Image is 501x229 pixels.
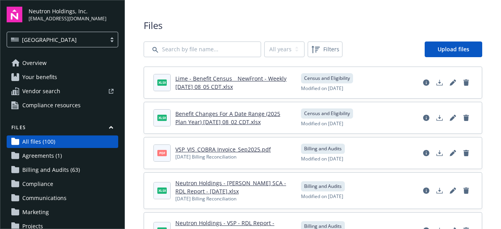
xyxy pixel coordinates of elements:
[447,112,459,124] a: Edit document
[157,79,167,85] span: xlsx
[420,147,433,159] a: View file details
[22,85,60,97] span: Vendor search
[304,75,350,82] span: Census and Eligibility
[7,164,118,176] a: Billing and Audits (63)
[175,146,271,153] a: VSP_VIS_COBRA Invoice_Sep2025.pdf
[7,206,118,218] a: Marketing
[447,76,459,89] a: Edit document
[308,41,342,57] button: Filters
[22,164,80,176] span: Billing and Audits (63)
[22,206,49,218] span: Marketing
[309,43,341,56] span: Filters
[301,120,343,127] span: Modified on [DATE]
[447,147,459,159] a: Edit document
[175,179,286,195] a: Neutron Holdings - [PERSON_NAME] SCA - RDL Report - [DATE].xlsx
[7,71,118,83] a: Your benefits
[7,135,118,148] a: All files (100)
[304,183,342,190] span: Billing and Audits
[22,150,62,162] span: Agreements (1)
[304,145,342,152] span: Billing and Audits
[460,76,472,89] a: Delete document
[22,135,55,148] span: All files (100)
[433,147,446,159] a: Download document
[7,178,118,190] a: Compliance
[420,112,433,124] a: View file details
[29,7,118,22] button: Neutron Holdings, Inc.[EMAIL_ADDRESS][DOMAIN_NAME]
[29,15,106,22] span: [EMAIL_ADDRESS][DOMAIN_NAME]
[460,184,472,197] a: Delete document
[157,115,167,121] span: xlsx
[433,184,446,197] a: Download document
[157,150,167,156] span: pdf
[460,112,472,124] a: Delete document
[144,19,482,32] span: Files
[7,124,118,134] button: Files
[460,147,472,159] a: Delete document
[175,195,292,202] div: [DATE] Billing Reconciliation
[22,192,67,204] span: Communications
[11,36,102,44] span: [GEOGRAPHIC_DATA]
[7,57,118,69] a: Overview
[175,75,287,90] a: Lime - Benefit Census _ NewFront - Weekly [DATE] 08_05 CDT.xlsx
[22,36,77,44] span: [GEOGRAPHIC_DATA]
[301,193,343,200] span: Modified on [DATE]
[7,99,118,112] a: Compliance resources
[22,99,81,112] span: Compliance resources
[29,7,106,15] span: Neutron Holdings, Inc.
[420,76,433,89] a: View file details
[447,184,459,197] a: Edit document
[157,188,167,193] span: xlsx
[7,85,118,97] a: Vendor search
[438,45,469,53] span: Upload files
[304,110,350,117] span: Census and Eligibility
[425,41,482,57] a: Upload files
[433,112,446,124] a: Download document
[22,178,53,190] span: Compliance
[175,153,271,160] div: [DATE] Billing Reconciliation
[22,71,57,83] span: Your benefits
[301,155,343,162] span: Modified on [DATE]
[7,7,22,22] img: navigator-logo.svg
[301,85,343,92] span: Modified on [DATE]
[144,41,261,57] input: Search by file name...
[175,110,280,126] a: Benefit Changes For A Date Range (2025 Plan Year) [DATE] 08_02 CDT.xlsx
[22,57,47,69] span: Overview
[7,150,118,162] a: Agreements (1)
[7,192,118,204] a: Communications
[420,184,433,197] a: View file details
[323,45,339,53] span: Filters
[433,76,446,89] a: Download document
